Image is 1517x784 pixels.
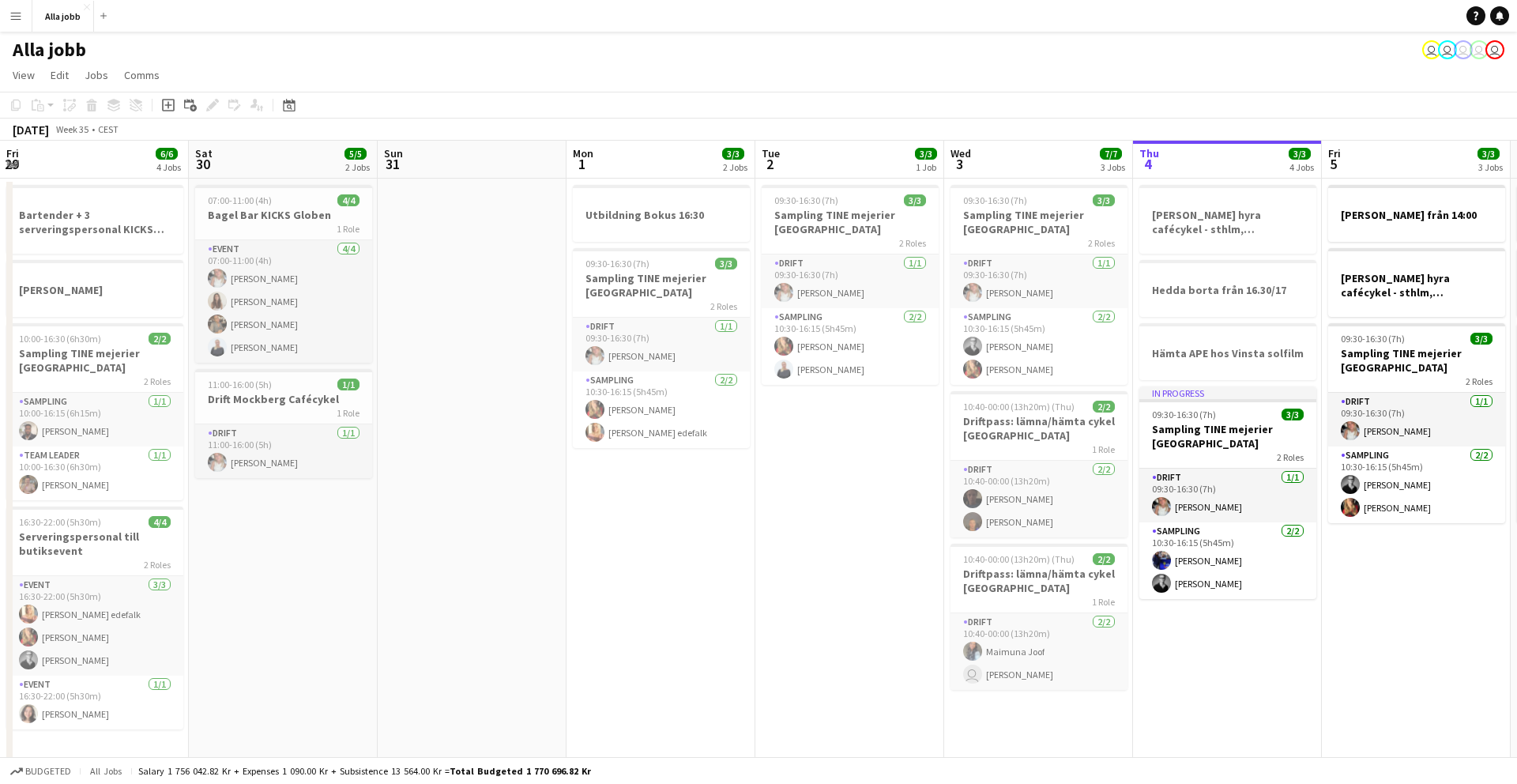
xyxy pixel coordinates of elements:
[573,248,750,448] div: 09:30-16:30 (7h)3/3Sampling TINE mejerier [GEOGRAPHIC_DATA]2 RolesDrift1/109:30-16:30 (7h)[PERSON...
[1093,194,1115,206] span: 3/3
[915,148,937,160] span: 3/3
[950,544,1127,690] app-job-card: 10:40-00:00 (13h20m) (Thu)2/2Driftpass: lämna/hämta cykel [GEOGRAPHIC_DATA]1 RoleDrift2/210:40-00...
[195,185,372,363] div: 07:00-11:00 (4h)4/4Bagel Bar KICKS Globen1 RoleEvent4/407:00-11:00 (4h)[PERSON_NAME][PERSON_NAME]...
[52,123,92,135] span: Week 35
[1093,401,1115,413] span: 2/2
[337,379,359,390] span: 1/1
[948,155,971,173] span: 3
[762,185,939,385] app-job-card: 09:30-16:30 (7h)3/3Sampling TINE mejerier [GEOGRAPHIC_DATA]2 RolesDrift1/109:30-16:30 (7h)[PERSON...
[1470,333,1493,345] span: 3/3
[6,447,183,500] app-card-role: Team Leader1/110:00-16:30 (6h30m)[PERSON_NAME]
[715,258,737,269] span: 3/3
[1139,323,1316,380] app-job-card: Hämta APE hos Vinsta solfilm
[573,208,750,222] h3: Utbildning Bokus 16:30
[1470,40,1489,59] app-user-avatar: August Löfgren
[6,146,19,160] span: Fri
[1092,443,1115,455] span: 1 Role
[6,507,183,729] app-job-card: 16:30-22:00 (5h30m)4/4Serveringspersonal till butiksevent2 RolesEvent3/316:30-22:00 (5h30m)[PERSO...
[950,567,1127,595] h3: Driftpass: lämna/hämta cykel [GEOGRAPHIC_DATA]
[1093,553,1115,565] span: 2/2
[344,148,367,160] span: 5/5
[78,65,115,85] a: Jobs
[149,333,171,345] span: 2/2
[1289,161,1314,173] div: 4 Jobs
[573,318,750,371] app-card-role: Drift1/109:30-16:30 (7h)[PERSON_NAME]
[1139,185,1316,254] div: [PERSON_NAME] hyra cafécykel - sthlm, [GEOGRAPHIC_DATA], cph
[4,155,19,173] span: 29
[1100,148,1122,160] span: 7/7
[6,185,183,254] div: Bartender + 3 serveringspersonal KICKS Globen
[98,123,119,135] div: CEST
[85,68,108,82] span: Jobs
[1328,323,1505,523] div: 09:30-16:30 (7h)3/3Sampling TINE mejerier [GEOGRAPHIC_DATA]2 RolesDrift1/109:30-16:30 (7h)[PERSON...
[1139,522,1316,599] app-card-role: Sampling2/210:30-16:15 (5h45m)[PERSON_NAME][PERSON_NAME]
[1328,346,1505,375] h3: Sampling TINE mejerier [GEOGRAPHIC_DATA]
[208,194,272,206] span: 07:00-11:00 (4h)
[382,155,403,173] span: 31
[195,240,372,363] app-card-role: Event4/407:00-11:00 (4h)[PERSON_NAME][PERSON_NAME][PERSON_NAME][PERSON_NAME]
[156,161,181,173] div: 4 Jobs
[337,223,359,235] span: 1 Role
[1478,161,1503,173] div: 3 Jobs
[144,375,171,387] span: 2 Roles
[762,254,939,308] app-card-role: Drift1/109:30-16:30 (7h)[PERSON_NAME]
[19,516,101,528] span: 16:30-22:00 (5h30m)
[1328,393,1505,447] app-card-role: Drift1/109:30-16:30 (7h)[PERSON_NAME]
[1139,386,1316,399] div: In progress
[1139,469,1316,522] app-card-role: Drift1/109:30-16:30 (7h)[PERSON_NAME]
[1466,375,1493,387] span: 2 Roles
[1289,148,1311,160] span: 3/3
[570,155,593,173] span: 1
[573,185,750,242] app-job-card: Utbildning Bokus 16:30
[1328,248,1505,317] app-job-card: [PERSON_NAME] hyra cafécykel - sthlm, [GEOGRAPHIC_DATA], cph
[950,208,1127,236] h3: Sampling TINE mejerier [GEOGRAPHIC_DATA]
[208,379,272,390] span: 11:00-16:00 (5h)
[1139,146,1159,160] span: Thu
[195,392,372,406] h3: Drift Mockberg Cafécykel
[1139,386,1316,599] app-job-card: In progress09:30-16:30 (7h)3/3Sampling TINE mejerier [GEOGRAPHIC_DATA]2 RolesDrift1/109:30-16:30 ...
[1326,155,1341,173] span: 5
[6,65,41,85] a: View
[25,766,71,777] span: Budgeted
[1328,271,1505,300] h3: [PERSON_NAME] hyra cafécykel - sthlm, [GEOGRAPHIC_DATA], cph
[1092,596,1115,608] span: 1 Role
[124,68,160,82] span: Comms
[585,258,649,269] span: 09:30-16:30 (7h)
[138,765,591,777] div: Salary 1 756 042.82 kr + Expenses 1 090.00 kr + Subsistence 13 564.00 kr =
[1101,161,1125,173] div: 3 Jobs
[1139,208,1316,236] h3: [PERSON_NAME] hyra cafécykel - sthlm, [GEOGRAPHIC_DATA], cph
[1328,185,1505,242] app-job-card: [PERSON_NAME] från 14:00
[762,146,780,160] span: Tue
[916,161,936,173] div: 1 Job
[8,763,73,780] button: Budgeted
[723,161,747,173] div: 2 Jobs
[193,155,213,173] span: 30
[6,393,183,447] app-card-role: Sampling1/110:00-16:15 (6h15m)[PERSON_NAME]
[950,185,1127,385] app-job-card: 09:30-16:30 (7h)3/3Sampling TINE mejerier [GEOGRAPHIC_DATA]2 RolesDrift1/109:30-16:30 (7h)[PERSON...
[6,260,183,317] div: [PERSON_NAME]
[963,194,1027,206] span: 09:30-16:30 (7h)
[87,765,125,777] span: All jobs
[710,300,737,312] span: 2 Roles
[118,65,166,85] a: Comms
[1277,451,1304,463] span: 2 Roles
[345,161,370,173] div: 2 Jobs
[573,271,750,300] h3: Sampling TINE mejerier [GEOGRAPHIC_DATA]
[6,323,183,500] div: 10:00-16:30 (6h30m)2/2Sampling TINE mejerier [GEOGRAPHIC_DATA]2 RolesSampling1/110:00-16:15 (6h15...
[144,559,171,571] span: 2 Roles
[13,38,86,62] h1: Alla jobb
[13,122,49,138] div: [DATE]
[759,155,780,173] span: 2
[762,208,939,236] h3: Sampling TINE mejerier [GEOGRAPHIC_DATA]
[13,68,35,82] span: View
[950,391,1127,537] app-job-card: 10:40-00:00 (13h20m) (Thu)2/2Driftpass: lämna/hämta cykel [GEOGRAPHIC_DATA]1 RoleDrift2/210:40-00...
[1341,333,1405,345] span: 09:30-16:30 (7h)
